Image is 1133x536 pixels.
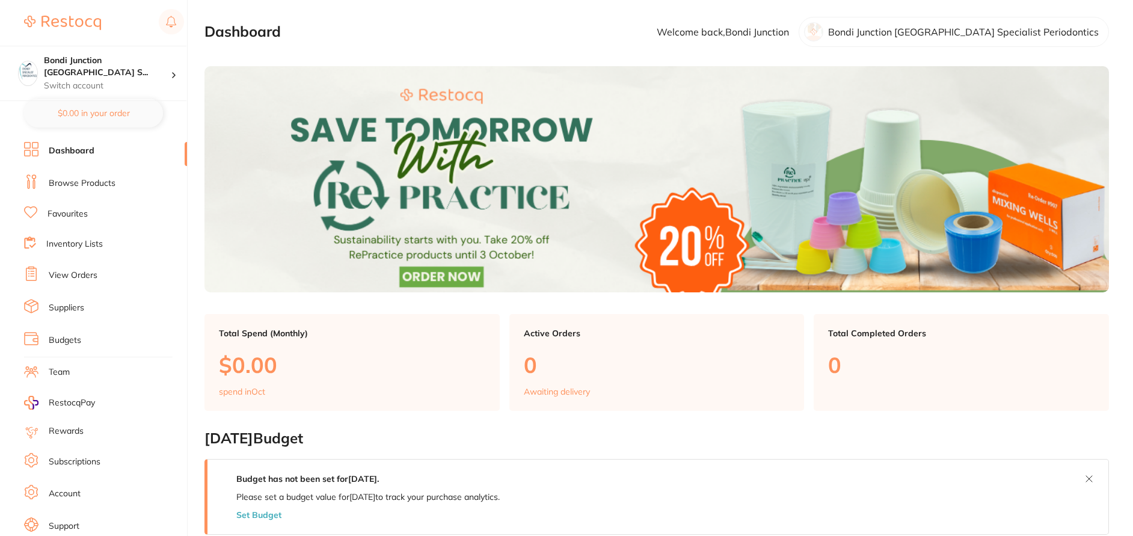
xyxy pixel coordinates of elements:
a: Account [49,488,81,500]
p: Active Orders [524,328,790,338]
h2: [DATE] Budget [204,430,1109,447]
a: Dashboard [49,145,94,157]
a: Team [49,366,70,378]
h4: Bondi Junction Sydney Specialist Periodontics [44,55,171,78]
button: Set Budget [236,510,281,520]
h2: Dashboard [204,23,281,40]
img: Bondi Junction Sydney Specialist Periodontics [19,61,37,80]
a: Active Orders0Awaiting delivery [509,314,805,411]
p: spend in Oct [219,387,265,396]
p: Total Spend (Monthly) [219,328,485,338]
p: 0 [828,353,1095,377]
a: Suppliers [49,302,84,314]
a: Favourites [48,208,88,220]
p: Awaiting delivery [524,387,590,396]
p: Switch account [44,80,171,92]
p: Total Completed Orders [828,328,1095,338]
a: RestocqPay [24,396,95,410]
p: Please set a budget value for [DATE] to track your purchase analytics. [236,492,500,502]
a: View Orders [49,270,97,282]
a: Total Spend (Monthly)$0.00spend inOct [204,314,500,411]
a: Budgets [49,334,81,347]
a: Browse Products [49,177,115,189]
strong: Budget has not been set for [DATE] . [236,473,379,484]
button: $0.00 in your order [24,99,163,128]
a: Total Completed Orders0 [814,314,1109,411]
a: Restocq Logo [24,9,101,37]
p: $0.00 [219,353,485,377]
a: Rewards [49,425,84,437]
img: RestocqPay [24,396,38,410]
span: RestocqPay [49,397,95,409]
img: Dashboard [204,66,1109,292]
a: Inventory Lists [46,238,103,250]
a: Support [49,520,79,532]
a: Subscriptions [49,456,100,468]
img: Restocq Logo [24,16,101,30]
p: 0 [524,353,790,377]
p: Welcome back, Bondi Junction [657,26,789,37]
p: Bondi Junction [GEOGRAPHIC_DATA] Specialist Periodontics [828,26,1099,37]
